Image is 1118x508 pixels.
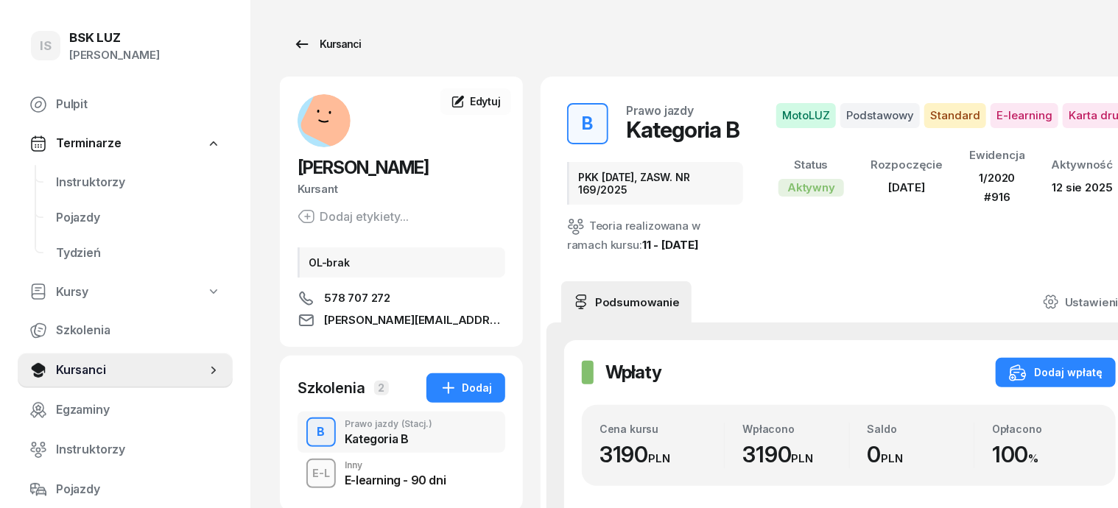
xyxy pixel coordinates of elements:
span: (Stacj.) [401,420,432,428]
button: E-L [306,459,336,488]
small: PLN [882,451,904,465]
a: Egzaminy [18,392,233,428]
a: Kursy [18,275,233,309]
span: Podstawowy [840,103,920,128]
div: Wpłacono [742,423,848,435]
a: Instruktorzy [44,165,233,200]
a: Edytuj [440,88,511,115]
div: OL-brak [298,247,505,278]
a: 578 707 272 [298,289,505,307]
div: E-L [306,464,336,482]
button: B [306,417,336,447]
div: Teoria realizowana w ramach kursu: [567,216,743,255]
span: E-learning [991,103,1058,128]
div: E-learning - 90 dni [345,474,446,486]
div: 100 [992,441,1098,468]
div: Ewidencja [969,146,1025,165]
button: Dodaj wpłatę [996,358,1116,387]
span: Pojazdy [56,480,221,499]
div: 3190 [600,441,724,468]
div: [PERSON_NAME] [69,46,160,65]
div: BSK LUZ [69,32,160,44]
button: E-LInnyE-learning - 90 dni [298,453,505,494]
span: 578 707 272 [324,289,390,307]
button: Dodaj etykiety... [298,208,409,225]
div: Prawo jazdy [345,420,432,428]
span: Pulpit [56,95,221,114]
div: 0 [868,441,974,468]
span: Edytuj [470,95,501,107]
div: PKK [DATE], ZASW. NR 169/2025 [567,162,743,205]
small: % [1029,451,1039,465]
div: Szkolenia [298,378,365,398]
a: Tydzień [44,236,233,271]
div: Dodaj wpłatę [1009,364,1103,381]
a: Instruktorzy [18,432,233,468]
div: Kursanci [293,35,361,53]
small: PLN [792,451,814,465]
div: Rozpoczęcie [871,155,943,174]
span: MotoLUZ [776,103,836,128]
span: Terminarze [56,134,121,153]
span: [DATE] [888,180,925,194]
div: Kategoria B [345,433,432,445]
span: Pojazdy [56,208,221,227]
div: 12 sie 2025 [1052,178,1114,197]
h2: Wpłaty [605,361,661,384]
a: Pulpit [18,87,233,122]
span: Standard [924,103,986,128]
span: [PERSON_NAME][EMAIL_ADDRESS][DOMAIN_NAME] [324,311,505,329]
div: Kategoria B [626,116,739,143]
div: B [312,420,331,445]
span: Instruktorzy [56,173,221,192]
span: Kursanci [56,361,206,380]
span: Egzaminy [56,401,221,420]
span: Tydzień [56,244,221,263]
a: Kursanci [18,353,233,388]
a: Szkolenia [18,313,233,348]
button: B [567,103,608,144]
span: Szkolenia [56,321,221,340]
div: Dodaj [440,379,492,397]
div: Cena kursu [600,423,724,435]
div: Saldo [868,423,974,435]
span: IS [40,40,52,52]
div: Opłacono [992,423,1098,435]
div: Prawo jazdy [626,105,694,116]
div: Aktywność [1052,155,1114,174]
div: Status [778,155,844,174]
div: Kursant [298,180,505,199]
div: 1/2020 #916 [969,169,1025,206]
a: [PERSON_NAME][EMAIL_ADDRESS][DOMAIN_NAME] [298,311,505,329]
a: Terminarze [18,127,233,160]
div: B [577,109,600,138]
span: 2 [374,381,389,395]
div: Aktywny [778,179,844,197]
span: Kursy [56,283,88,302]
a: Pojazdy [18,472,233,507]
button: BPrawo jazdy(Stacj.)Kategoria B [298,412,505,453]
div: 3190 [742,441,848,468]
small: PLN [648,451,670,465]
a: 11 - [DATE] [642,238,699,252]
a: Pojazdy [44,200,233,236]
span: Instruktorzy [56,440,221,459]
div: Inny [345,461,446,470]
a: Kursanci [280,29,374,59]
span: [PERSON_NAME] [298,157,429,178]
a: Podsumowanie [561,281,692,322]
button: Dodaj [426,373,505,403]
